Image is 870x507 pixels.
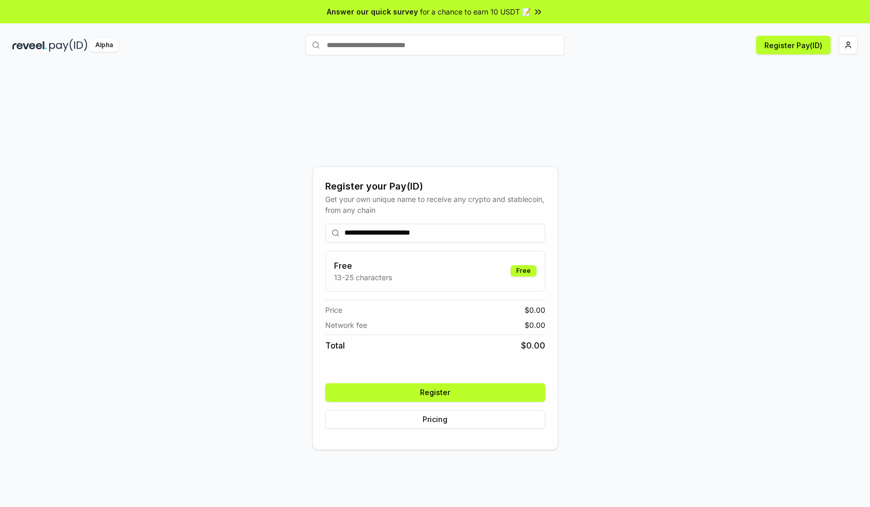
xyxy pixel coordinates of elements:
div: Register your Pay(ID) [325,179,545,194]
span: Network fee [325,320,367,330]
button: Register [325,383,545,402]
img: pay_id [49,39,88,52]
span: $ 0.00 [525,320,545,330]
span: Answer our quick survey [327,6,418,17]
div: Alpha [90,39,119,52]
button: Pricing [325,410,545,429]
h3: Free [334,259,392,272]
div: Free [511,265,536,277]
span: $ 0.00 [521,339,545,352]
span: Price [325,305,342,315]
span: for a chance to earn 10 USDT 📝 [420,6,531,17]
span: Total [325,339,345,352]
p: 13-25 characters [334,272,392,283]
span: $ 0.00 [525,305,545,315]
div: Get your own unique name to receive any crypto and stablecoin, from any chain [325,194,545,215]
button: Register Pay(ID) [756,36,831,54]
img: reveel_dark [12,39,47,52]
